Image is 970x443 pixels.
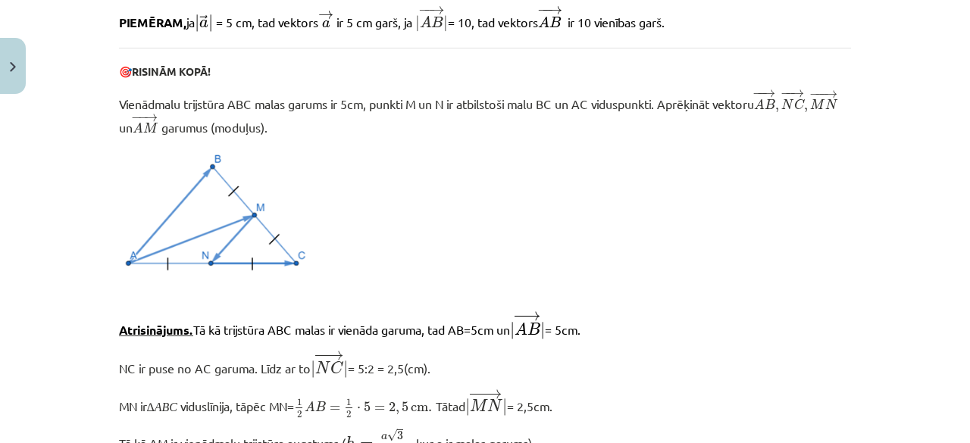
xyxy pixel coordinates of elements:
[346,410,351,417] span: 2
[318,11,333,20] span: →
[781,90,791,98] span: −
[431,17,443,28] span: B
[754,99,765,110] span: A
[199,20,208,28] span: a
[147,401,155,413] : ∆
[180,398,294,413] span: viduslīnija, tāpēc MN=
[389,402,396,412] span: 2
[330,361,343,375] span: C
[775,105,779,113] span: ,
[119,14,186,30] span: PIEMĒRAM,
[322,20,330,28] span: a
[320,351,324,360] span: −
[825,100,838,110] span: N
[314,351,327,360] span: −
[809,91,820,98] span: −
[305,401,315,412] span: A
[346,398,351,405] span: 1
[468,389,481,399] span: −
[549,17,561,28] span: B
[138,114,143,122] span: −
[415,16,420,32] span: |
[119,398,147,413] span: MN ir
[132,64,211,78] strong: RISINĀM KOPĀ!
[374,407,385,412] span: =
[765,100,775,110] span: B
[424,6,425,15] span: −
[336,14,412,30] span: ir 5 cm garš, ja
[195,14,199,32] span: |
[470,400,488,412] span: M
[161,120,268,135] span: garumus (moduļus).
[119,64,851,80] p: 🎯
[119,322,193,338] span: Atrisinājums.
[810,100,824,110] span: M
[513,311,526,321] span: −
[790,90,804,98] span: →
[538,16,549,28] span: A
[518,311,520,321] span: −
[794,99,805,110] span: C
[381,434,387,440] span: a
[527,323,540,335] span: B
[144,114,158,122] span: →
[397,431,403,439] span: 3
[297,410,302,417] span: 2
[443,16,448,32] span: |
[193,322,580,337] span: Tā kā trijstūra ABC malas ir vienāda garuma, tad AB=5cm un = 5cm.
[824,91,837,98] span: →
[465,398,470,416] span: |
[119,360,430,376] span: NC ir puse no AC garuma. Līdz ar to = 5:2 = 2,5(cm).
[364,402,371,413] span: 5
[428,407,432,412] span: .
[186,14,213,30] span: ja
[311,360,315,378] span: |
[524,311,540,321] span: →
[133,123,143,133] span: A
[436,398,553,413] span: Tātad = 2,5cm.
[781,100,794,110] span: N
[357,407,361,412] span: ⋅
[487,400,502,412] span: N
[757,90,759,98] span: −
[502,398,507,416] span: |
[10,62,16,72] img: icon-close-lesson-0947bae3869378f0d4975bcd49f059093ad1ed9edebbc8119c70593378902aed.svg
[753,90,763,98] span: −
[315,362,330,374] span: N
[471,14,538,30] span: , tad vektors
[396,407,399,415] span: ,
[330,407,340,412] span: =
[540,322,545,339] span: |
[420,16,431,28] span: A
[327,351,343,360] span: →
[143,123,158,133] span: M
[315,402,326,412] span: B
[343,360,348,378] span: |
[785,90,788,98] span: −
[216,14,318,30] span: = 5 cm, tad vektors
[474,389,483,399] span: −−
[762,90,775,98] span: →
[131,114,142,122] span: −
[542,6,544,15] span: −
[418,6,430,15] span: −
[208,14,213,32] span: |
[804,105,808,113] span: ,
[411,405,428,412] span: cm
[448,14,471,30] span: = 10
[402,402,408,413] span: 5
[485,389,502,399] span: →
[387,429,397,441] span: √
[119,120,133,135] span: un
[119,96,754,111] span: Vienādmalu trijstūra ABC malas garums ir 5cm, punkti M un N ir atbilstoši malu BC un AC viduspunk...
[429,6,445,15] span: →
[515,323,527,335] span: A
[297,398,302,405] span: 1
[510,322,515,339] span: |
[155,401,177,413] : ABC
[568,14,665,30] span: ir 10 vienības garš.
[815,91,821,98] span: −−
[547,6,562,15] span: →
[537,6,549,15] span: −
